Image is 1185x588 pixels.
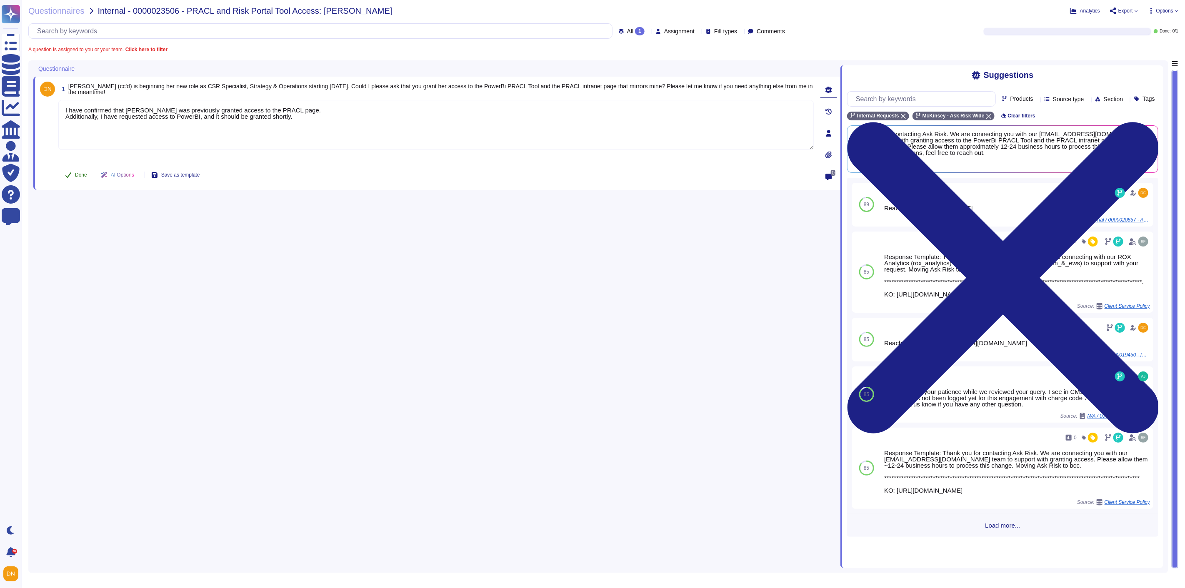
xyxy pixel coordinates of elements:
[1138,237,1148,247] img: user
[1118,8,1133,13] span: Export
[161,172,200,177] span: Save as template
[1172,29,1178,33] span: 0 / 1
[1156,8,1173,13] span: Options
[58,86,65,92] span: 1
[884,450,1150,493] div: Response Template: Thank you for contacting Ask Risk. We are connecting you with our [EMAIL_ADDRE...
[124,47,167,52] b: Click here to filter
[852,92,995,106] input: Search by keywords
[1138,323,1148,333] img: user
[1105,500,1150,505] span: Client Service Policy
[68,83,813,95] span: [PERSON_NAME] (cc'd) is beginning her new role as CSR Specialist, Strategy & Operations starting ...
[28,47,167,52] span: A question is assigned to you or your team.
[98,7,392,15] span: Internal - 0000023506 - PRACL and Risk Portal Tool Access: [PERSON_NAME]
[75,172,87,177] span: Done
[864,337,869,342] span: 85
[1160,29,1171,33] span: Done:
[847,522,1158,528] span: Load more...
[864,392,869,397] span: 85
[38,66,75,72] span: Questionnaire
[58,167,94,183] button: Done
[864,202,869,207] span: 89
[1077,499,1150,506] span: Source:
[714,28,737,34] span: Fill types
[831,170,835,176] span: 0
[757,28,785,34] span: Comments
[635,27,645,35] div: 1
[145,167,207,183] button: Save as template
[1138,371,1148,381] img: user
[111,172,134,177] span: AI Options
[664,28,695,34] span: Assignment
[33,24,612,38] input: Search by keywords
[2,565,24,583] button: user
[864,269,869,274] span: 85
[3,566,18,581] img: user
[12,549,17,554] div: 9+
[1080,8,1100,13] span: Analytics
[40,82,55,97] img: user
[864,466,869,471] span: 85
[1070,7,1100,14] button: Analytics
[1138,188,1148,198] img: user
[627,28,634,34] span: All
[1138,433,1148,443] img: user
[28,7,85,15] span: Questionnaires
[58,100,814,150] textarea: I have confirmed that [PERSON_NAME] was previously granted access to the PRACL page. Additionally...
